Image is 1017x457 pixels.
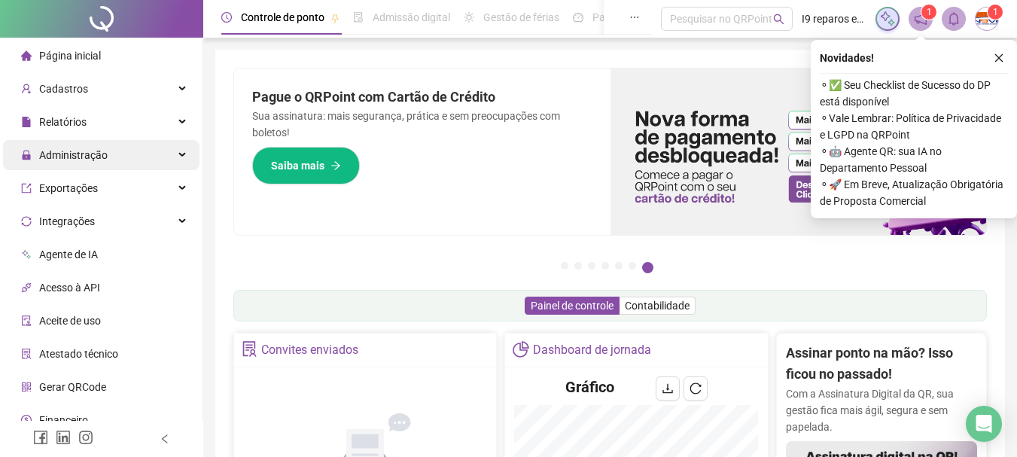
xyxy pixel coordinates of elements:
button: 4 [601,262,609,270]
span: audit [21,315,32,326]
span: solution [242,341,257,357]
span: ellipsis [629,12,640,23]
span: Administração [39,149,108,161]
span: api [21,282,32,293]
span: Financeiro [39,414,88,426]
span: close [994,53,1004,63]
button: Saiba mais [252,147,360,184]
h4: Gráfico [565,376,614,398]
img: banner%2F096dab35-e1a4-4d07-87c2-cf089f3812bf.png [611,69,987,235]
div: Convites enviados [261,337,358,363]
span: sync [21,216,32,227]
div: Dashboard de jornada [533,337,651,363]
span: Cadastros [39,83,88,95]
button: 5 [615,262,623,270]
span: notification [914,12,927,26]
h2: Assinar ponto na mão? Isso ficou no passado! [786,343,977,385]
span: dollar [21,415,32,425]
span: dashboard [573,12,583,23]
img: 90218 [976,8,998,30]
span: lock [21,150,32,160]
button: 1 [561,262,568,270]
span: home [21,50,32,61]
p: Com a Assinatura Digital da QR, sua gestão fica mais ágil, segura e sem papelada. [786,385,977,435]
span: arrow-right [330,160,341,171]
button: 7 [642,262,653,273]
span: user-add [21,84,32,94]
span: Gestão de férias [483,11,559,23]
span: left [160,434,170,444]
span: 1 [993,7,998,17]
span: ⚬ 🚀 Em Breve, Atualização Obrigatória de Proposta Comercial [820,176,1008,209]
span: linkedin [56,430,71,445]
span: sun [464,12,474,23]
span: pie-chart [513,341,528,357]
span: Aceite de uso [39,315,101,327]
span: Saiba mais [271,157,324,174]
span: bell [947,12,961,26]
span: solution [21,349,32,359]
span: Gerar QRCode [39,381,106,393]
span: clock-circle [221,12,232,23]
span: Agente de IA [39,248,98,260]
h2: Pague o QRPoint com Cartão de Crédito [252,87,592,108]
button: 2 [574,262,582,270]
span: reload [690,382,702,395]
span: Controle de ponto [241,11,324,23]
span: Painel de controle [531,300,614,312]
span: Atestado técnico [39,348,118,360]
span: search [773,14,784,25]
sup: Atualize o seu contato no menu Meus Dados [988,5,1003,20]
span: Admissão digital [373,11,450,23]
img: sparkle-icon.fc2bf0ac1784a2077858766a79e2daf3.svg [879,11,896,27]
sup: 1 [921,5,936,20]
button: 3 [588,262,595,270]
span: ⚬ Vale Lembrar: Política de Privacidade e LGPD na QRPoint [820,110,1008,143]
span: Exportações [39,182,98,194]
span: Acesso à API [39,282,100,294]
button: 6 [629,262,636,270]
span: file-done [353,12,364,23]
span: ⚬ ✅ Seu Checklist de Sucesso do DP está disponível [820,77,1008,110]
span: instagram [78,430,93,445]
span: 1 [927,7,932,17]
span: qrcode [21,382,32,392]
span: Página inicial [39,50,101,62]
p: Sua assinatura: mais segurança, prática e sem preocupações com boletos! [252,108,592,141]
span: export [21,183,32,193]
span: download [662,382,674,395]
span: Relatórios [39,116,87,128]
span: Novidades ! [820,50,874,66]
span: facebook [33,430,48,445]
span: file [21,117,32,127]
span: Integrações [39,215,95,227]
span: pushpin [330,14,340,23]
span: I9 reparos em Containers [802,11,866,27]
div: Open Intercom Messenger [966,406,1002,442]
span: ⚬ 🤖 Agente QR: sua IA no Departamento Pessoal [820,143,1008,176]
span: Contabilidade [625,300,690,312]
span: Painel do DP [592,11,651,23]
